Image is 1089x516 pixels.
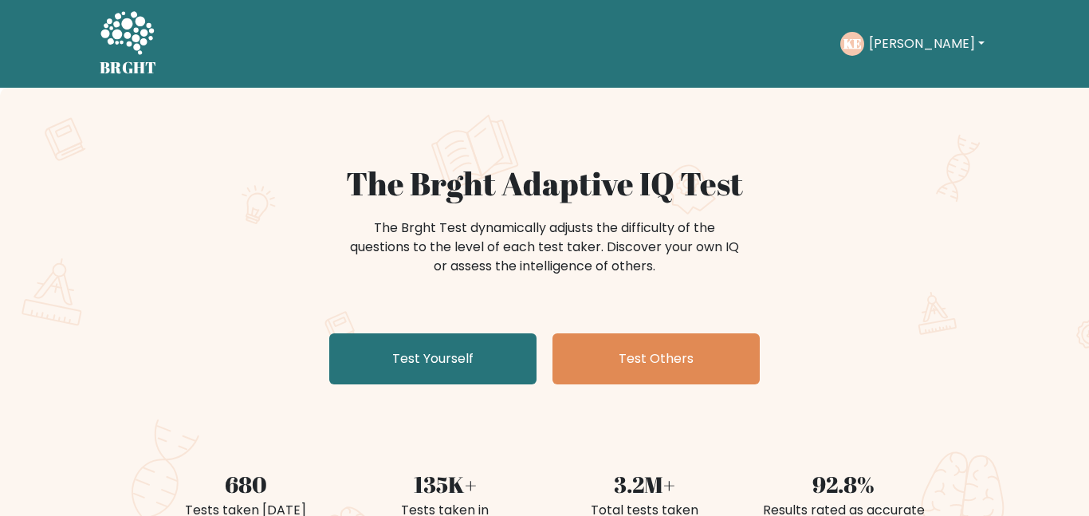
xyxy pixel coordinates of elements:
[100,58,157,77] h5: BRGHT
[345,219,744,276] div: The Brght Test dynamically adjusts the difficulty of the questions to the level of each test take...
[355,467,535,501] div: 135K+
[864,33,989,54] button: [PERSON_NAME]
[155,164,934,203] h1: The Brght Adaptive IQ Test
[329,333,537,384] a: Test Yourself
[100,6,157,81] a: BRGHT
[753,467,934,501] div: 92.8%
[552,333,760,384] a: Test Others
[843,34,861,53] text: KE
[554,467,734,501] div: 3.2M+
[155,467,336,501] div: 680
